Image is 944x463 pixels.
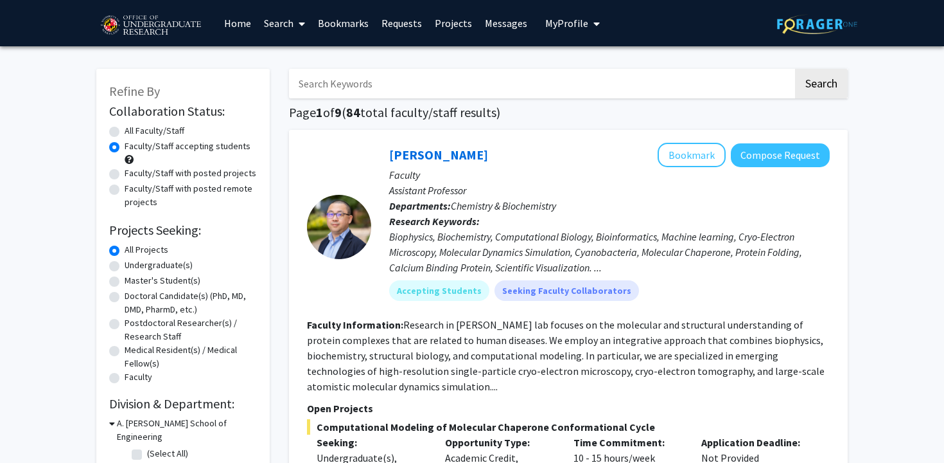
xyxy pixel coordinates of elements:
h2: Projects Seeking: [109,222,257,238]
button: Search [795,69,848,98]
span: 1 [316,104,323,120]
b: Faculty Information: [307,318,403,331]
iframe: Chat [10,405,55,453]
input: Search Keywords [289,69,793,98]
span: Chemistry & Biochemistry [451,199,556,212]
span: 84 [346,104,360,120]
label: Medical Resident(s) / Medical Fellow(s) [125,343,257,370]
label: All Faculty/Staff [125,124,184,138]
label: Master's Student(s) [125,274,200,287]
a: Messages [478,1,534,46]
p: Faculty [389,167,830,183]
p: Opportunity Type: [445,435,554,450]
span: Computational Modeling of Molecular Chaperone Conformational Cycle [307,419,830,435]
a: Search [258,1,311,46]
label: Faculty [125,370,152,384]
h2: Division & Department: [109,396,257,412]
label: All Projects [125,243,168,257]
span: 9 [335,104,342,120]
button: Add Yanxin Liu to Bookmarks [658,143,726,167]
b: Research Keywords: [389,215,480,228]
label: Faculty/Staff with posted projects [125,167,256,180]
label: (Select All) [147,447,188,460]
h1: Page of ( total faculty/staff results) [289,105,848,120]
label: Faculty/Staff accepting students [125,140,250,153]
button: Compose Request to Yanxin Liu [731,143,830,167]
mat-chip: Seeking Faculty Collaborators [494,280,639,301]
div: Biophysics, Biochemistry, Computational Biology, Bioinformatics, Machine learning, Cryo-Electron ... [389,229,830,275]
label: Faculty/Staff with posted remote projects [125,182,257,209]
h2: Collaboration Status: [109,104,257,119]
mat-chip: Accepting Students [389,280,489,301]
h3: A. [PERSON_NAME] School of Engineering [117,417,257,444]
p: Assistant Professor [389,183,830,198]
p: Application Deadline: [701,435,810,450]
b: Departments: [389,199,451,212]
img: University of Maryland Logo [96,10,205,42]
fg-read-more: Research in [PERSON_NAME] lab focuses on the molecular and structural understanding of protein co... [307,318,825,393]
p: Time Commitment: [573,435,683,450]
label: Doctoral Candidate(s) (PhD, MD, DMD, PharmD, etc.) [125,289,257,316]
label: Undergraduate(s) [125,259,193,272]
p: Seeking: [317,435,426,450]
a: Bookmarks [311,1,375,46]
label: Postdoctoral Researcher(s) / Research Staff [125,316,257,343]
a: [PERSON_NAME] [389,147,488,163]
a: Home [218,1,258,46]
span: My Profile [545,17,588,30]
p: Open Projects [307,401,830,416]
span: Refine By [109,83,160,99]
a: Projects [428,1,478,46]
a: Requests [375,1,428,46]
img: ForagerOne Logo [777,14,857,34]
